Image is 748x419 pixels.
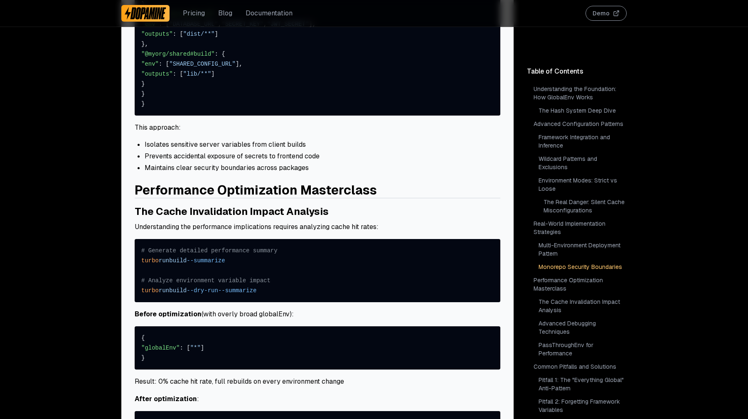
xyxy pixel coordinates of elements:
[218,8,232,18] a: Blog
[542,196,627,216] a: The Real Danger: Silent Cache Misconfigurations
[135,376,500,387] p: Result: 0% cache hit rate, full rebuilds on every environment change
[141,287,159,294] span: turbo
[532,218,627,238] a: Real-World Implementation Strategies
[135,222,500,232] p: Understanding the performance implications requires analyzing cache hit rates:
[141,257,159,264] span: turbo
[159,61,169,67] span: : [
[141,355,145,361] span: }
[141,91,145,97] span: }
[532,118,627,130] a: Advanced Configuration Patterns
[532,274,627,294] a: Performance Optimization Masterclass
[537,296,627,316] a: The Cache Invalidation Impact Analysis
[135,122,500,133] p: This approach:
[169,257,187,264] span: build
[141,31,173,37] span: "outputs"
[135,182,377,198] a: Performance Optimization Masterclass
[121,5,170,22] a: Dopamine
[145,163,500,173] li: Maintains clear security boundaries across packages
[141,51,214,57] span: "@myorg/shared#build"
[141,81,145,87] span: }
[180,345,190,351] span: : [
[141,277,271,284] span: # Analyze environment variable impact
[537,318,627,338] a: Advanced Debugging Techniques
[537,339,627,359] a: PassThroughEnv for Performance
[141,247,278,254] span: # Generate detailed performance summary
[236,61,243,67] span: ],
[218,287,256,294] span: --summarize
[537,131,627,151] a: Framework Integration and Inference
[135,309,500,320] p: (with overly broad globalEnv):
[125,7,166,20] img: Dopamine
[532,83,627,103] a: Understanding the Foundation: How GlobalEnv Works
[159,257,169,264] span: run
[214,51,225,57] span: : {
[141,41,148,47] span: },
[532,361,627,372] a: Common Pitfalls and Solutions
[141,101,145,107] span: }
[201,345,204,351] span: ]
[537,374,627,394] a: Pitfall 1: The "Everything Global" Anti-Pattern
[145,151,500,161] li: Prevents accidental exposure of secrets to frontend code
[141,61,159,67] span: "env"
[214,31,218,37] span: ]
[586,6,627,21] button: Demo
[159,287,169,294] span: run
[537,153,627,173] a: Wildcard Patterns and Exclusions
[537,261,627,273] a: Monorepo Security Boundaries
[141,71,173,77] span: "outputs"
[135,205,329,218] a: The Cache Invalidation Impact Analysis
[145,140,500,150] li: Isolates sensitive server variables from client builds
[537,239,627,259] a: Multi-Environment Deployment Pattern
[141,335,145,341] span: {
[537,105,627,116] a: The Hash System Deep Dive
[141,345,180,351] span: "globalEnv"
[173,71,183,77] span: : [
[537,175,627,195] a: Environment Modes: Strict vs Loose
[246,8,293,18] a: Documentation
[537,396,627,416] a: Pitfall 2: Forgetting Framework Variables
[135,310,202,318] strong: Before optimization
[173,31,183,37] span: : [
[187,287,218,294] span: --dry-run
[183,8,205,18] a: Pricing
[527,67,627,76] div: Table of Contents
[169,61,236,67] span: "SHARED_CONFIG_URL"
[135,394,500,404] p: :
[169,287,187,294] span: build
[187,257,225,264] span: --summarize
[211,71,214,77] span: ]
[135,394,197,403] strong: After optimization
